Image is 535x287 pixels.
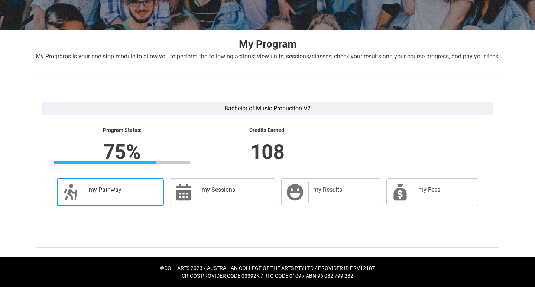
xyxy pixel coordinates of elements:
a: my Results [281,178,380,206]
img: REDU_GREY_LINE [36,73,499,81]
h2: my Fees [418,186,470,194]
a: my Pathway [57,178,164,206]
lightning-formatted-number: 75% [6,136,238,167]
lightning-formatted-number: 108 [152,136,383,167]
span: My Payments [391,183,409,201]
h2: my Results [313,186,373,194]
h2: my Sessions [202,186,267,194]
a: my Sessions [170,178,275,206]
lightning-formatted-text: Credits Earned: [199,127,335,134]
img: REDU_GREY_LINE [36,243,499,251]
span: My Programs is your one stop module to allow you to perform the following actions: view units, se... [36,53,498,60]
a: my Fees [386,178,478,206]
div: Progress Bar [54,161,190,164]
lightning-formatted-text: Program Status: [54,127,190,134]
strong: My Program [239,38,296,50]
label: Bachelor of Music Production V2 [42,102,493,115]
span: Description of icon when needed [62,183,80,201]
h2: my Pathway [89,186,156,194]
